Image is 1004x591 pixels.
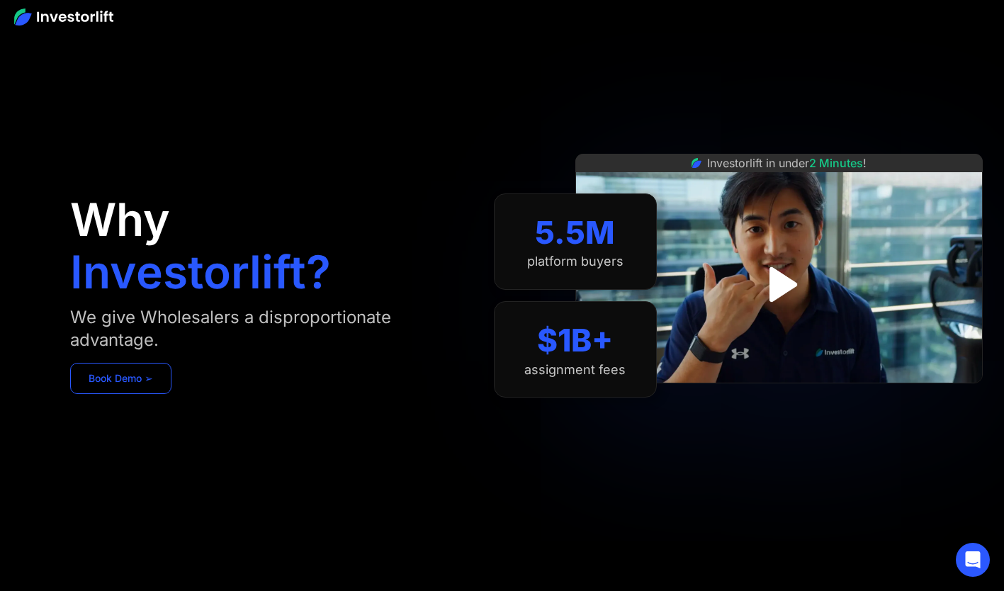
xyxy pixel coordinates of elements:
a: open lightbox [748,253,811,316]
h1: Investorlift? [70,249,331,295]
span: 2 Minutes [809,156,863,170]
div: We give Wholesalers a disproportionate advantage. [70,306,465,351]
div: Investorlift in under ! [707,154,867,171]
iframe: Customer reviews powered by Trustpilot [672,390,885,407]
a: Book Demo ➢ [70,363,171,394]
div: assignment fees [524,362,626,378]
div: 5.5M [535,214,615,252]
div: platform buyers [527,254,624,269]
div: $1B+ [537,322,613,359]
h1: Why [70,197,170,242]
div: Open Intercom Messenger [956,543,990,577]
